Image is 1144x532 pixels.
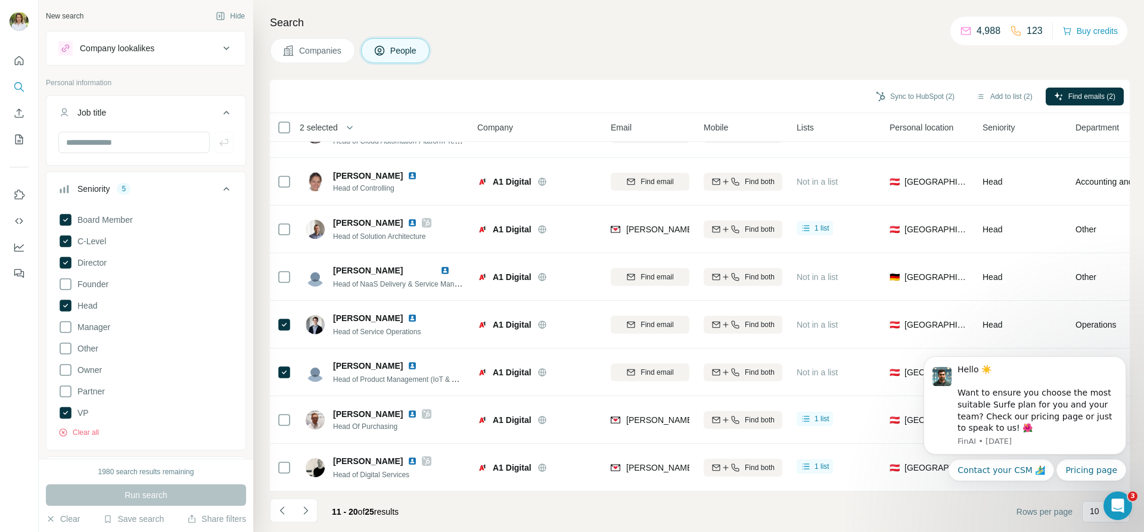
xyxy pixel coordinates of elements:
button: Find both [704,459,782,477]
span: A1 Digital [493,414,531,426]
button: Find both [704,363,782,381]
span: Department [1075,122,1119,133]
span: Other [1075,223,1096,235]
button: Find email [611,173,689,191]
span: Mobile [704,122,728,133]
div: 1980 search results remaining [98,466,194,477]
img: LinkedIn logo [408,361,417,371]
span: [GEOGRAPHIC_DATA] [904,271,968,283]
img: Logo of A1 Digital [477,177,487,186]
img: Avatar [306,363,325,382]
span: [GEOGRAPHIC_DATA] [904,223,968,235]
span: Find both [745,319,775,330]
button: Feedback [10,263,29,284]
span: Find emails (2) [1068,91,1115,102]
span: [PERSON_NAME] [333,408,403,420]
iframe: Intercom notifications message [906,317,1144,500]
img: LinkedIn logo [408,409,417,419]
button: Find both [704,316,782,334]
button: Share filters [187,513,246,525]
img: LinkedIn logo [408,171,417,181]
span: Rows per page [1016,506,1072,518]
button: Dashboard [10,237,29,258]
span: 🇦🇹 [890,366,900,378]
button: Job title [46,98,245,132]
span: 1 list [815,413,829,424]
div: Job title [77,107,106,119]
button: Add to list (2) [968,88,1041,105]
span: Head of Cloud Automation Platform Technology [333,136,483,145]
button: Find email [611,268,689,286]
span: [GEOGRAPHIC_DATA] [904,366,968,378]
span: Find both [745,176,775,187]
span: Not in a list [797,320,838,329]
span: Other [73,343,98,354]
iframe: Intercom live chat [1103,491,1132,520]
span: [PERSON_NAME] [333,455,403,467]
span: Find both [745,462,775,473]
span: Board Member [73,214,133,226]
span: 🇦🇹 [890,319,900,331]
span: Company [477,122,513,133]
img: Avatar [10,12,29,31]
span: Companies [299,45,343,57]
button: Navigate to previous page [270,499,294,522]
span: [PERSON_NAME] [333,217,403,229]
img: LinkedIn logo [440,266,450,275]
img: LinkedIn logo [408,456,417,466]
span: VP [73,407,89,419]
span: 3 [1128,491,1137,501]
button: Clear [46,513,80,525]
span: [GEOGRAPHIC_DATA] [904,462,968,474]
span: Other [1075,271,1096,283]
div: 5 [117,183,130,194]
span: Head of Service Operations [333,328,421,336]
span: results [332,507,399,517]
img: Avatar [306,458,325,477]
span: [GEOGRAPHIC_DATA] [904,414,968,426]
span: 🇦🇹 [890,176,900,188]
button: Sync to HubSpot (2) [868,88,963,105]
img: Avatar [306,220,325,239]
span: of [358,507,365,517]
span: [PERSON_NAME] [333,312,403,324]
img: Logo of A1 Digital [477,368,487,377]
span: 🇦🇹 [890,462,900,474]
span: Head [983,177,1002,186]
span: Head of Controlling [333,183,431,194]
div: Seniority [77,183,110,195]
span: Head [73,300,97,312]
img: provider findymail logo [611,462,620,474]
img: Logo of A1 Digital [477,463,487,472]
span: 🇦🇹 [890,414,900,426]
span: A1 Digital [493,176,531,188]
img: LinkedIn logo [408,218,417,228]
span: Head of Solution Architecture [333,232,425,241]
h4: Search [270,14,1130,31]
span: A1 Digital [493,319,531,331]
span: Find both [745,415,775,425]
span: 2 selected [300,122,338,133]
span: C-Level [73,235,106,247]
span: Director [73,257,107,269]
span: Head of NaaS Delivery & Service Management [333,279,482,288]
span: 🇦🇹 [890,223,900,235]
img: LinkedIn logo [408,313,417,323]
span: 1 list [815,461,829,472]
button: Enrich CSV [10,102,29,124]
span: [PERSON_NAME] [333,170,403,182]
span: [PERSON_NAME] [333,360,403,372]
span: Partner [73,385,105,397]
img: Avatar [306,172,325,191]
span: Head [983,272,1002,282]
button: Find both [704,411,782,429]
img: provider findymail logo [611,414,620,426]
span: [PERSON_NAME][EMAIL_ADDRESS][PERSON_NAME][DOMAIN_NAME] [626,225,905,234]
div: Company lookalikes [80,42,154,54]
